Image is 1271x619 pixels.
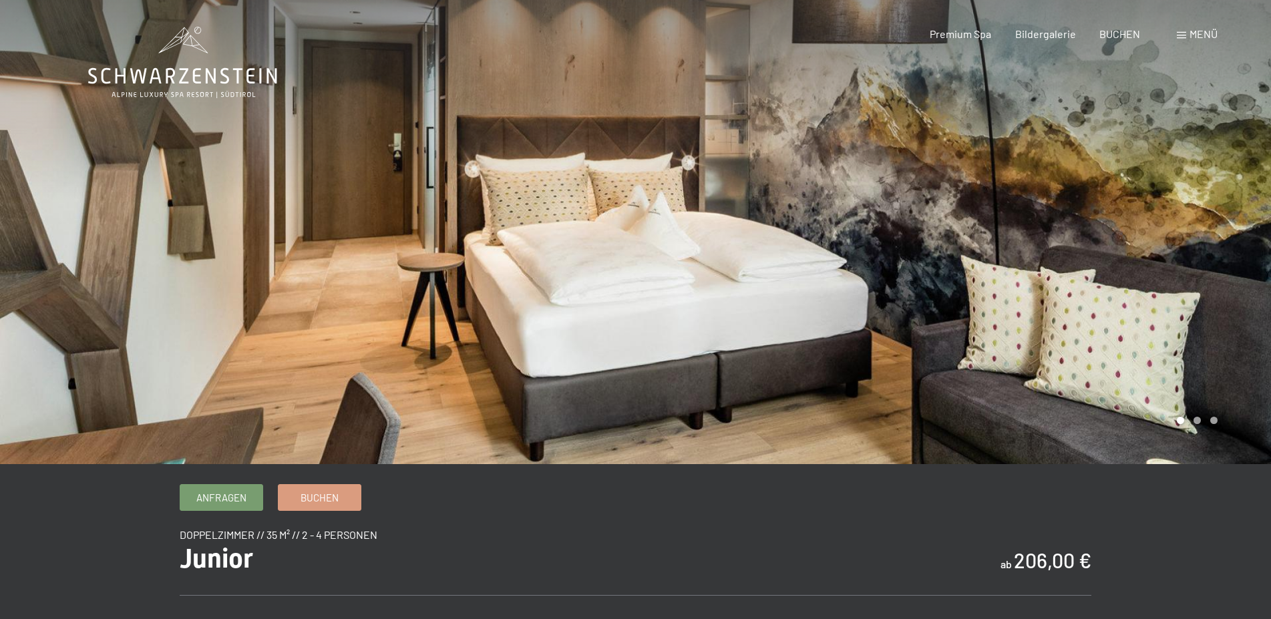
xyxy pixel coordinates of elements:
a: BUCHEN [1099,27,1140,40]
a: Bildergalerie [1015,27,1076,40]
span: Doppelzimmer // 35 m² // 2 - 4 Personen [180,528,377,541]
span: ab [1001,558,1012,570]
a: Premium Spa [930,27,991,40]
span: Junior [180,543,253,574]
span: Menü [1190,27,1218,40]
span: Buchen [301,491,339,505]
b: 206,00 € [1014,548,1091,572]
a: Anfragen [180,485,262,510]
span: Anfragen [196,491,246,505]
a: Buchen [279,485,361,510]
